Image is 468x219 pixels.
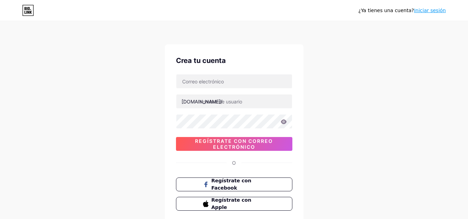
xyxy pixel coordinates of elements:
[359,8,414,13] font: ¿Ya tienes una cuenta?
[182,99,222,104] font: [DOMAIN_NAME]/
[176,197,292,211] button: Regístrate con Apple
[176,74,292,88] input: Correo electrónico
[176,137,292,151] button: Regístrate con correo electrónico
[414,8,446,13] a: Iniciar sesión
[176,177,292,191] button: Regístrate con Facebook
[211,197,251,210] font: Regístrate con Apple
[176,56,226,65] font: Crea tu cuenta
[176,94,292,108] input: nombre de usuario
[232,160,236,166] font: O
[195,138,273,150] font: Regístrate con correo electrónico
[211,178,251,191] font: Regístrate con Facebook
